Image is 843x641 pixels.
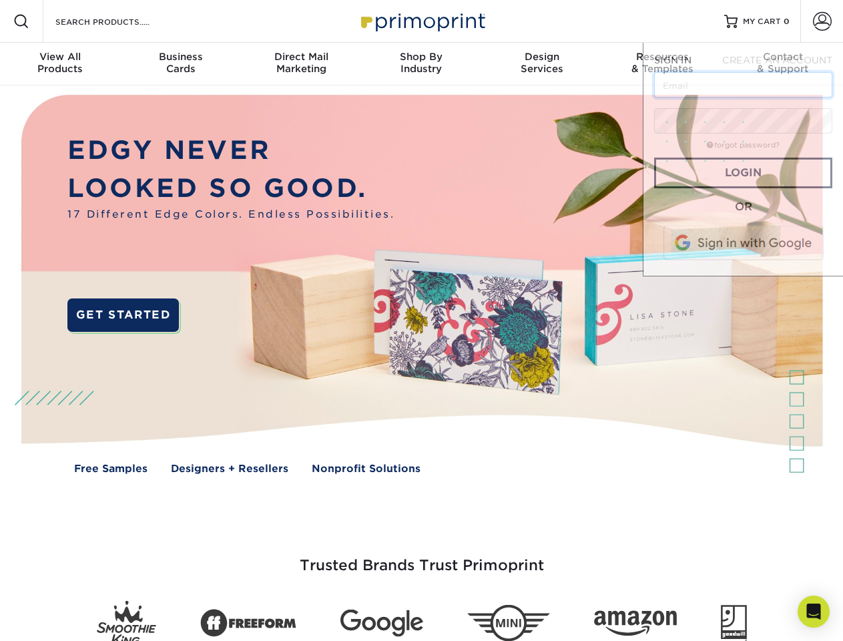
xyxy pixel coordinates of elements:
[743,16,781,27] span: MY CART
[482,51,602,75] div: Services
[67,170,394,208] p: LOOKED SO GOOD.
[482,43,602,85] a: DesignServices
[67,298,179,332] a: GET STARTED
[120,51,240,75] div: Cards
[241,43,361,85] a: Direct MailMarketing
[67,132,394,170] p: EDGY NEVER
[120,43,240,85] a: BusinessCards
[361,51,481,63] span: Shop By
[602,51,722,63] span: Resources
[602,43,722,85] a: Resources& Templates
[654,55,691,65] span: SIGN IN
[355,7,489,35] img: Primoprint
[340,610,423,637] img: Google
[54,13,184,29] input: SEARCH PRODUCTS.....
[654,199,832,215] div: OR
[74,461,148,477] a: Free Samples
[654,158,832,188] a: Login
[798,596,830,628] div: Open Intercom Messenger
[120,51,240,63] span: Business
[707,141,780,150] a: forgot password?
[361,51,481,75] div: Industry
[312,461,420,477] a: Nonprofit Solutions
[241,51,361,75] div: Marketing
[3,600,113,636] iframe: Google Customer Reviews
[721,605,747,641] img: Goodwill
[602,51,722,75] div: & Templates
[31,525,812,590] h3: Trusted Brands Trust Primoprint
[654,72,832,97] input: Email
[67,207,394,222] span: 17 Different Edge Colors. Endless Possibilities.
[241,51,361,63] span: Direct Mail
[361,43,481,85] a: Shop ByIndustry
[171,461,288,477] a: Designers + Resellers
[722,55,832,65] span: CREATE AN ACCOUNT
[784,17,790,26] span: 0
[482,51,602,63] span: Design
[594,611,677,636] img: Amazon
